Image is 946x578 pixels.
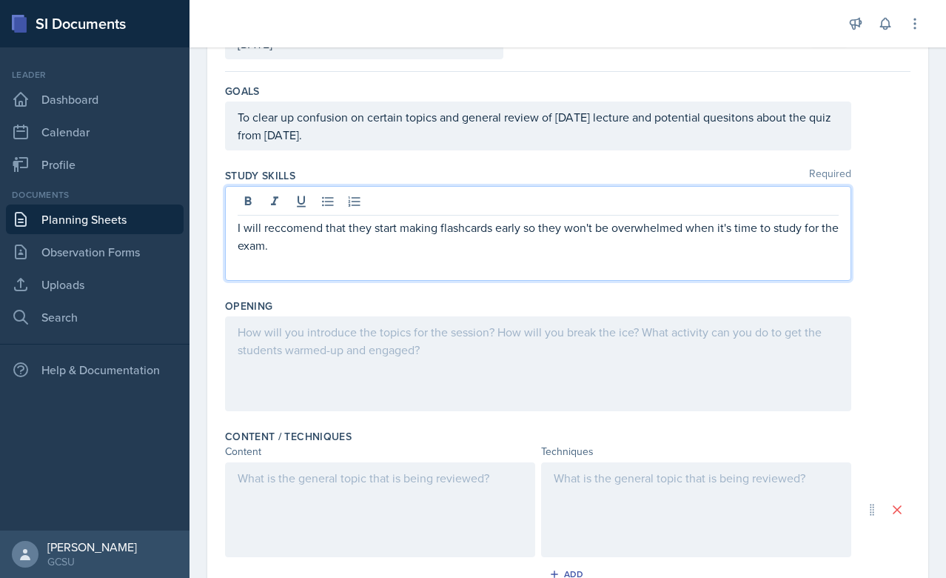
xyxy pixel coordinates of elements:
[6,302,184,332] a: Search
[47,554,137,569] div: GCSU
[6,84,184,114] a: Dashboard
[238,108,839,144] p: To clear up confusion on certain topics and general review of [DATE] lecture and potential quesit...
[225,168,295,183] label: Study Skills
[47,539,137,554] div: [PERSON_NAME]
[6,188,184,202] div: Documents
[809,168,851,183] span: Required
[225,299,272,313] label: Opening
[238,219,839,254] p: I will reccomend that they start making flashcards early so they won't be overwhelmed when it's t...
[541,444,851,459] div: Techniques
[6,150,184,179] a: Profile
[225,84,260,99] label: Goals
[6,117,184,147] a: Calendar
[225,444,535,459] div: Content
[6,205,184,234] a: Planning Sheets
[6,270,184,299] a: Uploads
[6,68,184,82] div: Leader
[225,429,352,444] label: Content / Techniques
[6,355,184,385] div: Help & Documentation
[6,237,184,267] a: Observation Forms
